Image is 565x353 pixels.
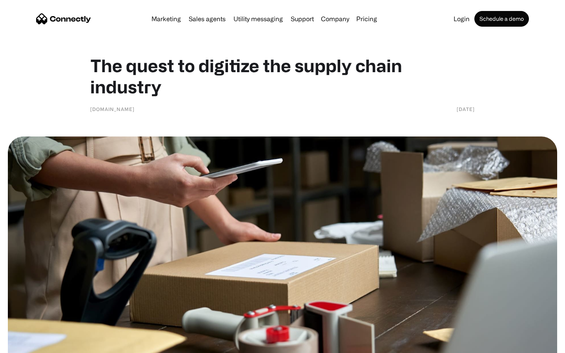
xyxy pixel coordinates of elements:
[8,339,47,350] aside: Language selected: English
[186,16,229,22] a: Sales agents
[16,339,47,350] ul: Language list
[457,105,475,113] div: [DATE]
[90,55,475,97] h1: The quest to digitize the supply chain industry
[353,16,380,22] a: Pricing
[474,11,529,27] a: Schedule a demo
[450,16,473,22] a: Login
[90,105,135,113] div: [DOMAIN_NAME]
[288,16,317,22] a: Support
[230,16,286,22] a: Utility messaging
[321,13,349,24] div: Company
[148,16,184,22] a: Marketing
